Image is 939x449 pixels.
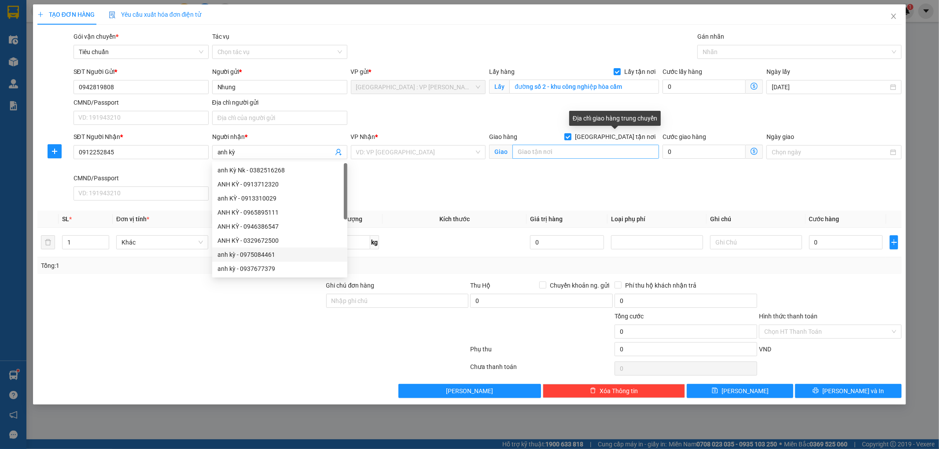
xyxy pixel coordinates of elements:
span: dollar-circle [751,148,758,155]
span: Chuyển khoản ng. gửi [546,281,613,290]
span: VP Nhận [351,133,376,140]
strong: BIÊN NHẬN VẬN CHUYỂN BẢO AN EXPRESS [13,13,141,33]
span: plus [48,148,61,155]
div: SĐT Người Gửi [74,67,209,77]
th: Loại phụ phí [608,211,707,228]
input: Địa chỉ của người nhận [212,186,347,201]
button: delete [41,235,55,249]
div: Tổng: 1 [41,261,362,270]
span: Giao hàng [489,133,517,140]
span: Lấy tận nơi [621,67,659,77]
div: Người nhận [212,132,347,142]
input: Lấy tận nơi [509,80,659,94]
div: Người gửi [212,67,347,77]
span: [PERSON_NAME] và In [822,386,884,396]
div: Phụ thu [470,344,614,360]
div: Địa chỉ người nhận [212,173,347,183]
th: Ghi chú [707,211,806,228]
span: Khác [122,236,203,249]
span: Kích thước [439,215,470,223]
span: close [890,13,897,20]
label: Cước giao hàng [663,133,706,140]
div: CMND/Passport [74,173,209,183]
input: Ghi chú đơn hàng [326,294,469,308]
span: Phí thu hộ khách nhận trả [622,281,700,290]
span: VND [759,346,771,353]
input: Giao tận nơi [512,145,659,159]
input: Cước lấy hàng [663,80,746,94]
div: VP gửi [351,67,486,77]
input: Ngày giao [772,147,888,157]
span: Tên hàng [215,215,244,223]
span: TẠO ĐƠN HÀNG [37,11,95,18]
button: deleteXóa Thông tin [543,384,685,398]
input: Ngày lấy [772,82,888,92]
label: Hình thức thanh toán [759,313,817,320]
label: Tác vụ [212,33,230,40]
span: [GEOGRAPHIC_DATA] tận nơi [571,132,659,142]
button: save[PERSON_NAME] [687,384,793,398]
span: Tiêu chuẩn [79,45,203,58]
input: Cước giao hàng [663,145,746,159]
div: Địa chỉ người gửi [212,98,347,107]
span: delete [590,387,596,394]
input: VD: Bàn, Ghế [215,235,307,249]
label: Cước lấy hàng [663,68,702,75]
span: Xóa Thông tin [600,386,638,396]
span: Lấy hàng [489,68,515,75]
span: Tổng cước [615,313,644,320]
label: Gán nhãn [697,33,724,40]
span: Cước hàng [809,215,840,223]
button: Close [881,4,906,29]
span: user-add [335,149,342,156]
span: Yêu cầu xuất hóa đơn điện tử [109,11,202,18]
span: [PHONE_NUMBER] - [DOMAIN_NAME] [15,52,141,86]
div: SĐT Người Nhận [74,132,209,142]
img: icon [109,11,116,18]
button: plus [48,144,62,158]
span: save [712,387,718,394]
span: kg [370,235,379,249]
strong: (Công Ty TNHH Chuyển Phát Nhanh Bảo An - MST: 0109597835) [11,36,143,50]
input: 0 [530,235,604,249]
span: Giao [489,145,512,159]
button: [PERSON_NAME] [398,384,541,398]
span: SL [62,215,69,223]
span: plus [37,11,44,18]
span: plus [890,239,898,246]
button: printer[PERSON_NAME] và In [795,384,902,398]
label: Ngày giao [766,133,794,140]
div: Địa chỉ giao hàng trung chuyển [569,111,661,126]
span: printer [813,387,819,394]
button: plus [890,235,898,249]
span: Thu Hộ [470,282,490,289]
div: CMND/Passport [74,98,209,107]
input: Địa chỉ của người gửi [212,111,347,125]
span: Đơn vị tính [116,215,149,223]
span: Đà Nẵng : VP Thanh Khê [356,80,481,94]
span: [PERSON_NAME] [446,386,493,396]
span: Gói vận chuyển [74,33,118,40]
div: Chưa thanh toán [470,362,614,377]
span: Định lượng [331,215,362,223]
label: Ghi chú đơn hàng [326,282,375,289]
label: Ngày lấy [766,68,790,75]
span: Lấy [489,80,509,94]
span: dollar-circle [751,83,758,90]
input: Ghi Chú [710,235,802,249]
span: [PERSON_NAME] [722,386,769,396]
span: Giá trị hàng [530,215,563,223]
